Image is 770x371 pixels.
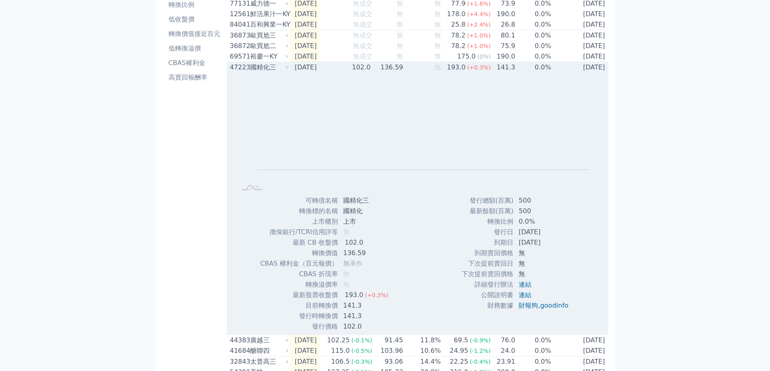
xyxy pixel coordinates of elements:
[230,9,248,19] div: 12561
[351,358,372,365] span: (-0.3%)
[516,51,552,62] td: 0.0%
[353,31,372,39] span: 無成交
[491,51,516,62] td: 190.0
[461,269,514,279] td: 下次提前賣回價格
[491,19,516,30] td: 26.8
[260,248,338,258] td: 轉換價值
[290,9,320,19] td: [DATE]
[290,62,320,73] td: [DATE]
[540,302,568,309] a: goodinfo
[260,279,338,290] td: 轉換溢價率
[338,311,395,321] td: 141.3
[353,21,372,28] span: 無成交
[552,335,608,346] td: [DATE]
[351,337,372,344] span: (-0.1%)
[230,41,248,51] div: 36872
[260,311,338,321] td: 發行時轉換價
[435,42,441,50] span: 無
[338,248,395,258] td: 136.59
[477,53,491,60] span: (0%)
[165,29,224,39] li: 轉換價值接近百元
[325,335,351,345] div: 102.25
[516,62,552,73] td: 0.0%
[435,21,441,28] span: 無
[350,63,372,72] div: 102.0
[165,58,224,68] li: CBAS權利金
[552,51,608,62] td: [DATE]
[343,260,363,267] span: 無承作
[351,348,372,354] span: (-0.5%)
[519,291,532,299] a: 連結
[260,216,338,227] td: 上市櫃別
[343,281,350,288] span: 無
[338,216,395,227] td: 上市
[403,346,441,356] td: 10.6%
[338,206,395,216] td: 國精化
[365,292,388,298] span: (+0.3%)
[491,346,516,356] td: 24.0
[491,30,516,41] td: 80.1
[435,10,441,18] span: 無
[250,346,287,356] div: 醣聯四
[516,41,552,51] td: 0.0%
[397,10,403,18] span: 無
[467,0,491,7] span: (+1.6%)
[470,348,491,354] span: (-1.2%)
[290,51,320,62] td: [DATE]
[403,356,441,367] td: 14.4%
[461,227,514,237] td: 發行日
[230,31,248,40] div: 36873
[373,346,404,356] td: 103.96
[514,227,575,237] td: [DATE]
[397,31,403,39] span: 無
[338,321,395,332] td: 102.0
[250,52,287,61] div: 裕慶一KY
[491,335,516,346] td: 76.0
[435,52,441,60] span: 無
[435,63,441,71] span: 無
[461,258,514,269] td: 下次提前賣回日
[516,19,552,30] td: 0.0%
[260,300,338,311] td: 目前轉換價
[343,290,365,300] div: 193.0
[467,11,491,17] span: (+4.4%)
[516,346,552,356] td: 0.0%
[165,15,224,24] li: 低收盤價
[448,357,470,367] div: 22.25
[516,30,552,41] td: 0.0%
[467,32,491,39] span: (+1.0%)
[165,57,224,69] a: CBAS權利金
[353,52,372,60] span: 無成交
[338,195,395,206] td: 國精化三
[250,20,287,29] div: 百和興業一KY
[250,31,287,40] div: 歐買尬三
[445,9,467,19] div: 178.0
[260,290,338,300] td: 最新股票收盤價
[250,335,287,345] div: 廣越三
[435,31,441,39] span: 無
[491,41,516,51] td: 75.9
[260,237,338,248] td: 最新 CB 收盤價
[514,248,575,258] td: 無
[491,9,516,19] td: 190.0
[516,356,552,367] td: 0.0%
[461,237,514,248] td: 到期日
[461,216,514,227] td: 轉換比例
[165,27,224,40] a: 轉換價值接近百元
[329,357,351,367] div: 106.5
[467,43,491,49] span: (+1.0%)
[290,30,320,41] td: [DATE]
[445,63,467,72] div: 193.0
[290,335,320,346] td: [DATE]
[552,30,608,41] td: [DATE]
[230,52,248,61] div: 69571
[491,62,516,73] td: 141.3
[514,206,575,216] td: 500
[461,195,514,206] td: 發行總額(百萬)
[165,44,224,53] li: 低轉換溢價
[250,357,287,367] div: 太普高三
[397,52,403,60] span: 無
[250,41,287,51] div: 歐買尬二
[230,63,248,72] div: 47223
[519,302,538,309] a: 財報狗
